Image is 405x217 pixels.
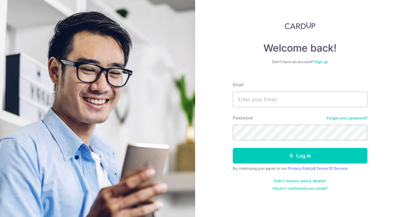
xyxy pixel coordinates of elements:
a: Forgot your password? [327,116,367,121]
div: Don’t have an account? [233,59,367,64]
label: Password [233,115,253,121]
a: Privacy Policy [288,166,313,171]
img: CardUp Logo [285,22,315,29]
label: Email [233,82,243,88]
a: Sign up [314,59,328,64]
input: Enter your Email [233,92,367,107]
a: Didn't receive unlock details? [274,179,326,184]
button: Log in [233,148,367,164]
a: Haven't confirmed your email? [273,186,328,191]
a: Terms Of Service [316,166,348,171]
div: By continuing you agree to our & [233,166,367,171]
h4: Welcome back! [233,42,367,54]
